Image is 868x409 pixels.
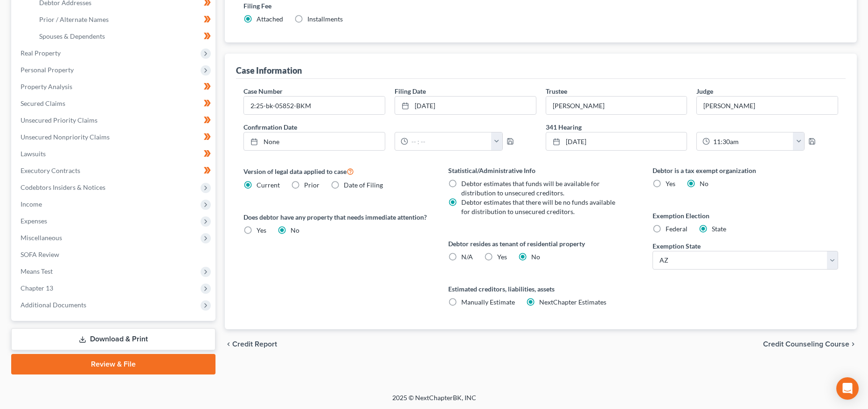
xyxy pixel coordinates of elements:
span: Manually Estimate [461,298,515,306]
div: Case Information [236,65,302,76]
span: Debtor estimates that there will be no funds available for distribution to unsecured creditors. [461,198,615,215]
span: Real Property [21,49,61,57]
span: Means Test [21,267,53,275]
a: [DATE] [546,132,687,150]
span: Miscellaneous [21,234,62,242]
a: Prior / Alternate Names [32,11,215,28]
span: Executory Contracts [21,166,80,174]
span: Personal Property [21,66,74,74]
span: Unsecured Priority Claims [21,116,97,124]
label: Does debtor have any property that needs immediate attention? [243,212,429,222]
span: Codebtors Insiders & Notices [21,183,105,191]
a: Secured Claims [13,95,215,112]
span: Prior [304,181,319,189]
span: SOFA Review [21,250,59,258]
i: chevron_right [849,340,857,348]
span: No [291,226,299,234]
span: N/A [461,253,473,261]
button: Credit Counseling Course chevron_right [763,340,857,348]
label: Judge [696,86,713,96]
label: Trustee [546,86,567,96]
span: Debtor estimates that funds will be available for distribution to unsecured creditors. [461,180,600,197]
a: SOFA Review [13,246,215,263]
span: Federal [666,225,687,233]
label: Exemption State [653,241,701,251]
input: Enter case number... [244,97,385,114]
span: No [700,180,708,187]
span: State [712,225,726,233]
label: Estimated creditors, liabilities, assets [448,284,634,294]
a: None [244,132,385,150]
span: Prior / Alternate Names [39,15,109,23]
a: Spouses & Dependents [32,28,215,45]
label: Confirmation Date [239,122,541,132]
span: Additional Documents [21,301,86,309]
label: Exemption Election [653,211,838,221]
span: Secured Claims [21,99,65,107]
span: Current [257,181,280,189]
span: Yes [666,180,675,187]
a: Download & Print [11,328,215,350]
input: -- [546,97,687,114]
span: Yes [257,226,266,234]
a: Unsecured Priority Claims [13,112,215,129]
label: Filing Date [395,86,426,96]
button: chevron_left Credit Report [225,340,277,348]
span: Credit Counseling Course [763,340,849,348]
label: Statistical/Administrative Info [448,166,634,175]
a: Executory Contracts [13,162,215,179]
span: Property Analysis [21,83,72,90]
span: Credit Report [232,340,277,348]
span: Attached [257,15,283,23]
span: Installments [307,15,343,23]
label: Debtor resides as tenant of residential property [448,239,634,249]
label: Case Number [243,86,283,96]
a: Lawsuits [13,146,215,162]
span: Spouses & Dependents [39,32,105,40]
span: Income [21,200,42,208]
i: chevron_left [225,340,232,348]
a: Review & File [11,354,215,374]
span: Expenses [21,217,47,225]
span: Lawsuits [21,150,46,158]
label: Debtor is a tax exempt organization [653,166,838,175]
a: Property Analysis [13,78,215,95]
a: [DATE] [395,97,536,114]
span: Date of Filing [344,181,383,189]
input: -- : -- [408,132,492,150]
input: -- [697,97,838,114]
span: Unsecured Nonpriority Claims [21,133,110,141]
div: Open Intercom Messenger [836,377,859,400]
input: -- : -- [710,132,793,150]
label: Filing Fee [243,1,838,11]
label: 341 Hearing [541,122,843,132]
a: Unsecured Nonpriority Claims [13,129,215,146]
span: No [531,253,540,261]
label: Version of legal data applied to case [243,166,429,177]
span: Chapter 13 [21,284,53,292]
span: NextChapter Estimates [539,298,606,306]
span: Yes [497,253,507,261]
